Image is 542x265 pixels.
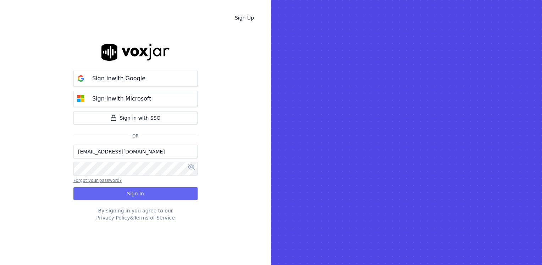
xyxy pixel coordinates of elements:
[92,94,151,103] p: Sign in with Microsoft
[92,74,145,83] p: Sign in with Google
[73,207,198,221] div: By signing in you agree to our &
[73,91,198,107] button: Sign inwith Microsoft
[96,214,130,221] button: Privacy Policy
[74,92,88,106] img: microsoft Sign in button
[73,71,198,87] button: Sign inwith Google
[73,187,198,200] button: Sign In
[101,44,170,60] img: logo
[73,178,122,183] button: Forgot your password?
[74,71,88,86] img: google Sign in button
[134,214,175,221] button: Terms of Service
[129,133,142,139] span: Or
[229,11,260,24] a: Sign Up
[73,111,198,125] a: Sign in with SSO
[73,145,198,159] input: Email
